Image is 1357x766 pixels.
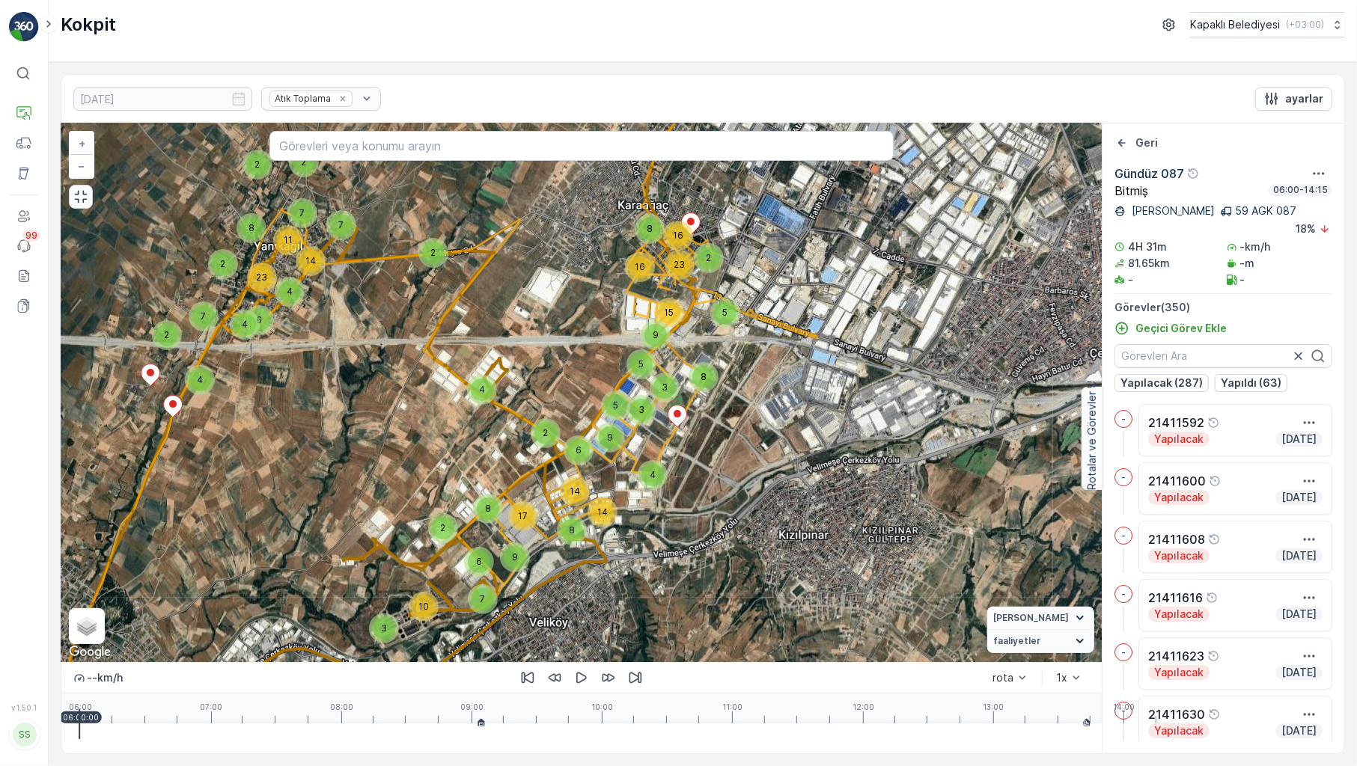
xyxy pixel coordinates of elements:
p: Geçici Görev Ekle [1135,321,1227,336]
span: 11 [284,234,293,245]
div: 3 [369,613,399,643]
p: Yapılacak [1153,723,1205,738]
div: 8 [473,494,503,524]
span: 14 [597,506,608,518]
div: 5 [626,349,656,379]
div: Yardım Araç İkonu [1208,533,1220,545]
div: 14 [560,477,590,506]
span: 8 [569,524,575,536]
div: 6 [244,305,274,335]
div: Yardım Araç İkonu [1207,650,1219,662]
p: 21411592 [1148,414,1204,432]
span: 6 [256,314,262,325]
div: 9 [641,320,671,350]
span: − [79,159,86,172]
div: 7 [468,584,498,614]
div: 11 [273,225,303,255]
div: rota [992,672,1013,684]
p: 99 [25,230,37,242]
div: 4 [638,460,668,490]
p: Yapılacak [1153,432,1205,447]
div: 8 [557,515,587,545]
a: Bu bölgeyi Google Haritalar'da açın (yeni pencerede açılır) [65,643,115,662]
p: 13:00 [983,702,1004,711]
span: 14 [305,255,316,266]
p: Rotalar ve Görevler [1085,391,1100,490]
span: 4 [242,319,248,330]
p: 21411623 [1148,647,1204,665]
div: 5 [601,390,631,420]
div: Yardım Araç İkonu [1208,708,1220,720]
p: 21411600 [1148,472,1206,490]
button: SS [9,715,39,754]
p: -km/h [1240,239,1271,254]
div: 23 [665,250,695,280]
span: 8 [701,371,707,382]
div: 3 [626,395,656,425]
span: 16 [635,261,645,272]
p: Bitmiş [1114,184,1148,197]
p: 18 % [1296,221,1316,236]
p: Geri [1135,135,1158,150]
p: 08:00 [330,702,353,711]
span: 2 [543,427,549,438]
p: Kapaklı Belediyesi [1190,17,1280,32]
div: 14 [588,497,617,527]
span: 7 [339,219,344,230]
p: Yapılacak [1153,548,1205,563]
p: Yapılacak [1153,607,1205,622]
p: - [1121,646,1126,658]
span: 7 [481,593,486,604]
p: 21411616 [1148,589,1203,607]
p: 06:00 [69,702,92,711]
div: 16 [663,221,693,251]
p: [DATE] [1280,723,1318,738]
span: 2 [255,159,260,170]
div: 8 [689,362,719,392]
p: 4H 31m [1128,239,1167,254]
p: 09:00 [460,702,484,711]
span: 8 [248,222,254,233]
div: 9 [595,423,625,453]
span: 10 [418,601,429,612]
p: 10:00 [591,702,613,711]
span: 2 [165,329,170,340]
img: Google [65,643,115,662]
p: 81.65km [1128,256,1170,271]
p: - [1121,588,1126,600]
p: - [1121,413,1126,425]
span: 5 [723,307,728,318]
div: 2 [531,418,561,448]
p: [DATE] [1280,490,1318,505]
a: 99 [9,231,39,261]
div: 8 [237,213,266,243]
button: Yapıldı (63) [1215,374,1287,392]
span: 16 [673,230,683,241]
p: Yapılacak [1153,490,1205,505]
span: 4 [479,384,485,395]
div: 6 [464,547,494,577]
div: Yardım Araç İkonu [1207,417,1219,429]
span: 4 [650,469,656,480]
div: 3 [650,373,680,402]
span: 3 [638,404,644,415]
img: logo [9,12,39,42]
p: -- km/h [87,670,123,685]
div: Yardım Araç İkonu [1206,592,1218,604]
div: 7 [189,301,219,331]
span: [PERSON_NAME] [993,612,1069,624]
span: 3 [662,382,668,393]
p: 59 AGK 087 [1235,203,1296,218]
span: v 1.50.1 [9,703,39,712]
p: 06:00-14:15 [1272,184,1329,196]
span: 8 [485,503,491,514]
span: faaliyetler [993,635,1040,647]
p: Yapılacak (287) [1120,376,1203,390]
div: 2 [208,249,238,279]
div: Yardım Araç İkonu [1187,168,1199,180]
div: 16 [625,252,655,282]
a: Yakınlaştır [70,132,93,155]
p: ( +03:00 ) [1286,19,1324,31]
div: 10 [409,592,439,622]
div: 7 [326,210,356,240]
